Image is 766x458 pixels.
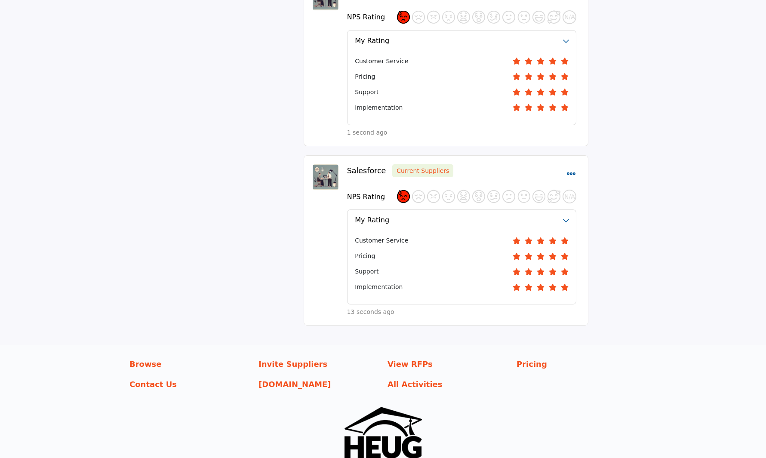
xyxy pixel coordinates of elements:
[472,11,485,24] div: 5
[532,190,545,203] div: 9
[355,57,408,66] span: Customer Service
[388,358,508,370] a: View RFPs
[348,31,563,51] button: My Rating
[487,190,500,203] div: 6
[442,190,455,203] div: 3
[355,88,378,97] span: Support
[532,11,545,24] div: 9
[487,11,500,24] div: 6
[427,11,440,24] div: 2
[355,72,375,81] span: Pricing
[355,283,403,292] span: Implementation
[548,190,560,203] div: 10
[388,378,508,390] a: All Activities
[129,358,249,370] a: Browse
[355,267,378,276] span: Support
[392,164,453,177] span: Your indicated relationship type: Current Suppliers
[517,190,530,203] div: 8
[258,378,378,390] a: [DOMAIN_NAME]
[412,11,425,24] div: 1
[566,164,576,184] button: Select Dropdown Menu Options
[502,190,515,203] div: 7
[457,11,470,24] div: 4
[442,11,455,24] div: 3
[347,128,388,137] span: 1 second ago
[258,358,378,370] a: Invite Suppliers
[517,358,637,370] a: Pricing
[548,11,560,24] div: 10
[564,13,575,21] span: N/A
[412,190,425,203] div: 1
[502,11,515,24] div: 7
[564,193,575,200] span: N/A
[347,13,385,21] h4: NPS Rating
[348,210,563,230] button: My Rating
[563,190,576,203] div: N/A
[355,236,408,245] span: Customer Service
[355,103,403,112] span: Implementation
[397,11,410,24] div: 0
[129,378,249,390] a: Contact Us
[347,307,394,317] span: 13 seconds ago
[397,190,410,203] div: 0
[427,190,440,203] div: 2
[457,190,470,203] div: 4
[472,190,485,203] div: 5
[517,11,530,24] div: 8
[347,166,386,175] a: Salesforce
[563,10,576,24] div: N/A
[313,164,338,190] img: salesforce logo
[347,193,385,201] h4: NPS Rating
[355,252,375,261] span: Pricing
